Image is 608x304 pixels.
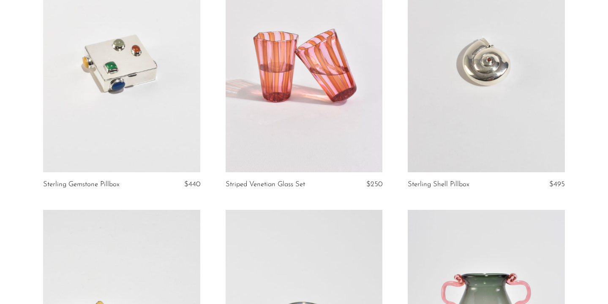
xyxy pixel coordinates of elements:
span: $250 [366,181,382,188]
a: Striped Venetian Glass Set [226,181,305,188]
span: $495 [549,181,565,188]
span: $440 [184,181,200,188]
a: Sterling Shell Pillbox [408,181,469,188]
a: Sterling Gemstone Pillbox [43,181,120,188]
